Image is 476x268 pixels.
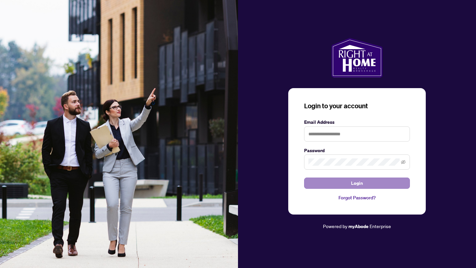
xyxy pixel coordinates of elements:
span: Powered by [323,223,347,229]
label: Password [304,147,410,154]
a: myAbode [348,223,369,230]
span: Enterprise [370,223,391,229]
label: Email Address [304,118,410,126]
span: eye-invisible [401,160,406,164]
img: ma-logo [331,38,382,78]
button: Login [304,178,410,189]
a: Forgot Password? [304,194,410,201]
span: Login [351,178,363,188]
h3: Login to your account [304,101,410,111]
